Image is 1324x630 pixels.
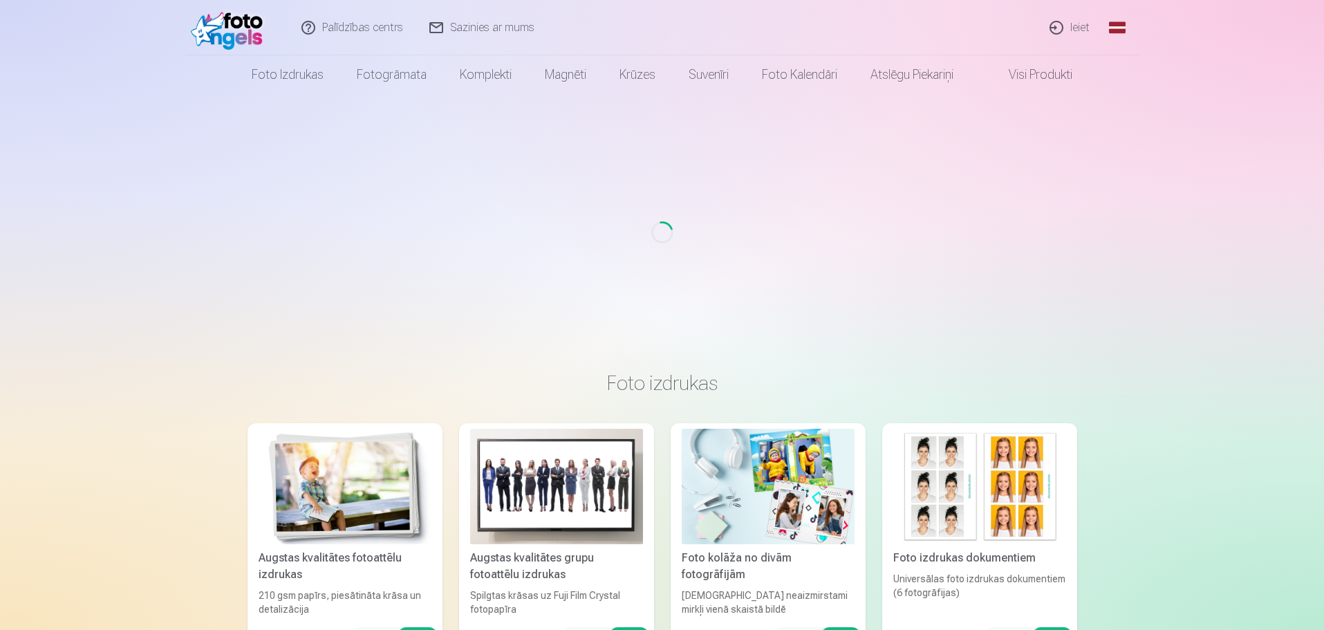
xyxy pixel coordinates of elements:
div: Universālas foto izdrukas dokumentiem (6 fotogrāfijas) [888,572,1072,616]
div: [DEMOGRAPHIC_DATA] neaizmirstami mirkļi vienā skaistā bildē [676,589,860,616]
img: Foto kolāža no divām fotogrāfijām [682,429,855,544]
a: Fotogrāmata [340,55,443,94]
a: Visi produkti [970,55,1089,94]
div: Spilgtas krāsas uz Fuji Film Crystal fotopapīra [465,589,649,616]
a: Krūzes [603,55,672,94]
h3: Foto izdrukas [259,371,1066,396]
div: Augstas kvalitātes fotoattēlu izdrukas [253,550,437,583]
a: Magnēti [528,55,603,94]
img: /fa1 [191,6,270,50]
a: Suvenīri [672,55,745,94]
a: Foto kalendāri [745,55,854,94]
a: Atslēgu piekariņi [854,55,970,94]
div: Augstas kvalitātes grupu fotoattēlu izdrukas [465,550,649,583]
a: Foto izdrukas [235,55,340,94]
div: Foto kolāža no divām fotogrāfijām [676,550,860,583]
div: 210 gsm papīrs, piesātināta krāsa un detalizācija [253,589,437,616]
img: Foto izdrukas dokumentiem [893,429,1066,544]
div: Foto izdrukas dokumentiem [888,550,1072,566]
img: Augstas kvalitātes grupu fotoattēlu izdrukas [470,429,643,544]
img: Augstas kvalitātes fotoattēlu izdrukas [259,429,431,544]
a: Komplekti [443,55,528,94]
